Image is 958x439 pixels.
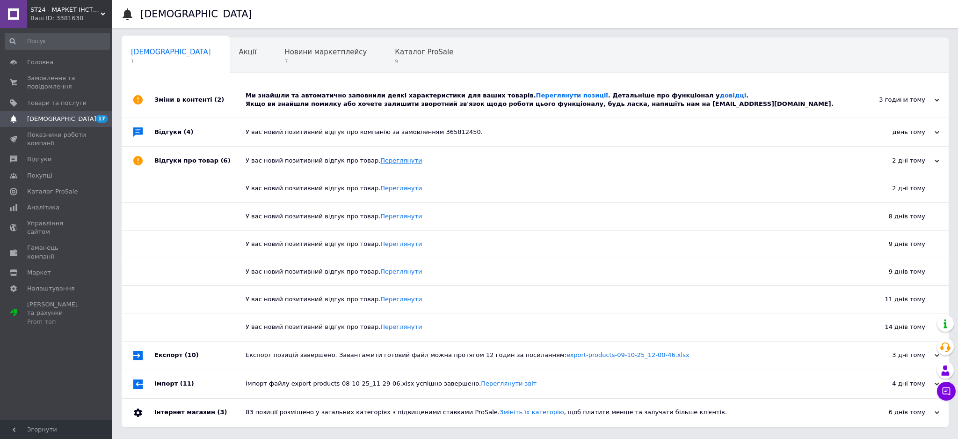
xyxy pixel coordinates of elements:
span: 7 [284,58,367,65]
span: Гаманець компанії [27,244,87,260]
a: Переглянути [380,323,422,330]
span: Головна [27,58,53,67]
div: Prom топ [27,318,87,326]
span: Каталог ProSale [395,48,453,56]
div: Зміни в контенті [154,82,246,118]
span: (10) [185,351,199,358]
span: Управління сайтом [27,219,87,236]
span: ST24 - МАРКЕТ ІНСТРУМЕНТУ [30,6,101,14]
span: [DEMOGRAPHIC_DATA] [27,115,96,123]
button: Чат з покупцем [937,382,956,401]
a: Змініть їх категорію [500,409,564,416]
span: (6) [221,157,231,164]
span: (2) [214,96,224,103]
span: Каталог ProSale [27,187,78,196]
div: Відгуки [154,118,246,146]
span: Аналітика [27,203,59,212]
span: Показники роботи компанії [27,131,87,148]
div: 3 години тому [846,96,939,104]
span: (4) [184,128,194,135]
span: [DEMOGRAPHIC_DATA] [131,48,211,56]
a: Переглянути [380,185,422,192]
div: 9 днів тому [832,258,949,285]
div: 3 дні тому [846,351,939,359]
div: У вас новий позитивний відгук про товар. [246,268,832,276]
div: 9 днів тому [832,231,949,258]
a: Переглянути [380,268,422,275]
div: Імпорт [154,370,246,398]
div: Ваш ID: 3381638 [30,14,112,22]
div: Імпорт файлу export-products-08-10-25_11-29-06.xlsx успішно завершено. [246,379,846,388]
a: Переглянути позиції [536,92,608,99]
a: export-products-09-10-25_12-00-46.xlsx [566,351,689,358]
div: У вас новий позитивний відгук про товар. [246,212,832,221]
div: 14 днів тому [832,313,949,341]
div: 8 днів тому [832,203,949,230]
a: Переглянути звіт [481,380,537,387]
span: Налаштування [27,284,75,293]
div: 83 позиції розміщено у загальних категоріях з підвищеними ставками ProSale. , щоб платити менше т... [246,408,846,417]
span: 17 [96,115,108,123]
span: Відгуки [27,155,51,164]
h1: [DEMOGRAPHIC_DATA] [140,8,252,20]
a: довідці [720,92,747,99]
span: 1 [131,58,211,65]
div: У вас новий позитивний відгук про товар. [246,184,832,193]
a: Переглянути [380,296,422,303]
span: Покупці [27,171,52,180]
div: 11 днів тому [832,286,949,313]
span: Товари та послуги [27,99,87,107]
div: 6 днів тому [846,408,939,417]
div: У вас новий позитивний відгук про товар. [246,323,832,331]
span: Новини маркетплейсу [284,48,367,56]
div: 2 дні тому [832,175,949,202]
div: У вас новий позитивний відгук про товар. [246,156,846,165]
div: Інтернет магазин [154,399,246,427]
a: Переглянути [380,213,422,220]
span: (3) [217,409,227,416]
div: У вас новий позитивний відгук про компанію за замовленням 365812450. [246,128,846,136]
div: Експорт позицій завершено. Завантажити готовий файл можна протягом 12 годин за посиланням: [246,351,846,359]
div: 2 дні тому [846,156,939,165]
a: Переглянути [380,157,422,164]
span: Акції [239,48,257,56]
span: Замовлення та повідомлення [27,74,87,91]
span: (11) [180,380,194,387]
div: Експорт [154,342,246,370]
span: 9 [395,58,453,65]
div: Ми знайшли та автоматично заповнили деякі характеристики для ваших товарів. . Детальніше про функ... [246,91,846,108]
span: Маркет [27,268,51,277]
div: Відгуки про товар [154,147,246,175]
div: У вас новий позитивний відгук про товар. [246,295,832,304]
a: Переглянути [380,240,422,247]
input: Пошук [5,33,110,50]
span: [PERSON_NAME] та рахунки [27,300,87,326]
div: У вас новий позитивний відгук про товар. [246,240,832,248]
div: день тому [846,128,939,136]
div: 4 дні тому [846,379,939,388]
